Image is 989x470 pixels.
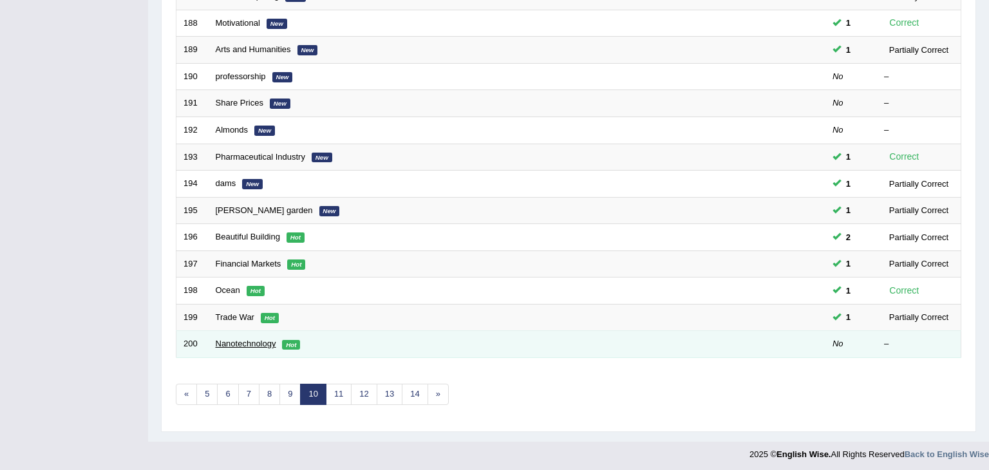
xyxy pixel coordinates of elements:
[176,144,209,171] td: 193
[841,257,856,270] span: You can still take this question
[749,442,989,460] div: 2025 © All Rights Reserved
[402,384,428,405] a: 14
[841,310,856,324] span: You can still take this question
[884,43,954,57] div: Partially Correct
[176,10,209,37] td: 188
[884,177,954,191] div: Partially Correct
[216,18,260,28] a: Motivational
[841,150,856,164] span: You can still take this question
[884,338,954,350] div: –
[216,44,291,54] a: Arts and Humanities
[176,63,209,90] td: 190
[841,16,856,30] span: You can still take this question
[176,224,209,251] td: 196
[319,206,340,216] em: New
[905,449,989,459] a: Back to English Wise
[259,384,280,405] a: 8
[841,177,856,191] span: You can still take this question
[884,257,954,270] div: Partially Correct
[777,449,831,459] strong: English Wise.
[216,125,249,135] a: Almonds
[261,313,279,323] em: Hot
[833,339,843,348] em: No
[176,37,209,64] td: 189
[287,259,305,270] em: Hot
[833,125,843,135] em: No
[841,203,856,217] span: You can still take this question
[267,19,287,29] em: New
[428,384,449,405] a: »
[884,149,925,164] div: Correct
[841,284,856,297] span: You can still take this question
[216,98,263,108] a: Share Prices
[176,197,209,224] td: 195
[217,384,238,405] a: 6
[884,230,954,244] div: Partially Correct
[216,312,254,322] a: Trade War
[833,98,843,108] em: No
[312,153,332,163] em: New
[270,99,290,109] em: New
[300,384,326,405] a: 10
[841,230,856,244] span: You can still take this question
[884,283,925,298] div: Correct
[884,97,954,109] div: –
[176,277,209,305] td: 198
[326,384,352,405] a: 11
[176,331,209,358] td: 200
[238,384,259,405] a: 7
[176,384,197,405] a: «
[254,126,275,136] em: New
[272,72,293,82] em: New
[841,43,856,57] span: You can still take this question
[176,250,209,277] td: 197
[884,15,925,30] div: Correct
[216,259,281,268] a: Financial Markets
[216,178,236,188] a: dams
[176,171,209,198] td: 194
[176,304,209,331] td: 199
[351,384,377,405] a: 12
[216,339,276,348] a: Nanotechnology
[377,384,402,405] a: 13
[833,71,843,81] em: No
[884,124,954,136] div: –
[884,71,954,83] div: –
[196,384,218,405] a: 5
[279,384,301,405] a: 9
[247,286,265,296] em: Hot
[242,179,263,189] em: New
[884,310,954,324] div: Partially Correct
[884,203,954,217] div: Partially Correct
[282,340,300,350] em: Hot
[176,90,209,117] td: 191
[176,117,209,144] td: 192
[297,45,318,55] em: New
[216,71,266,81] a: professorship
[216,232,280,241] a: Beautiful Building
[287,232,305,243] em: Hot
[216,205,313,215] a: [PERSON_NAME] garden
[216,152,305,162] a: Pharmaceutical Industry
[216,285,240,295] a: Ocean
